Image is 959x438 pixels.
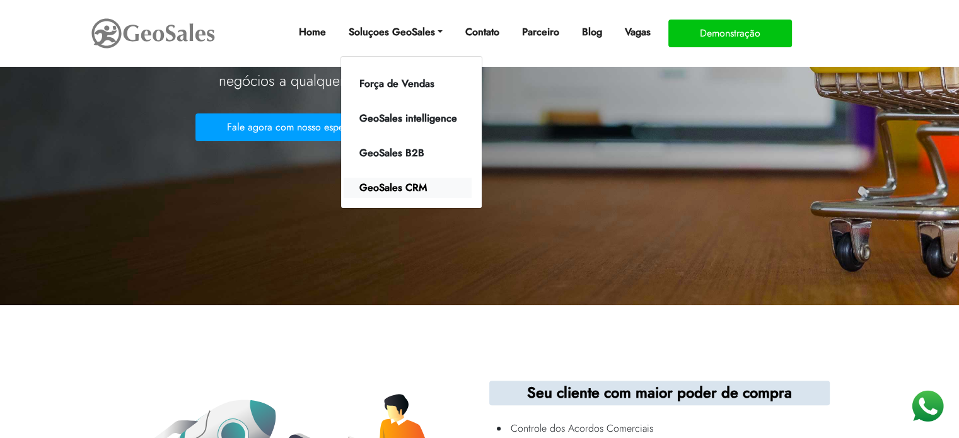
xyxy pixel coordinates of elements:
a: Contato [460,20,504,45]
button: Demonstração [668,20,792,47]
a: GeoSales B2B [344,143,472,163]
a: Blog [577,20,607,45]
a: Home [293,20,330,45]
a: Parceiro [517,20,564,45]
h2: Seu cliente com maior poder de compra [489,381,830,405]
a: Força de Vendas [344,74,472,94]
img: WhatsApp [909,388,946,425]
a: Soluçoes GeoSales [343,20,447,45]
a: GeoSales CRM [344,178,472,198]
button: Fale agora com nosso especialista [195,113,404,141]
a: Vagas [620,20,656,45]
a: GeoSales intelligence [344,108,472,129]
img: GeoSales [90,16,216,51]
